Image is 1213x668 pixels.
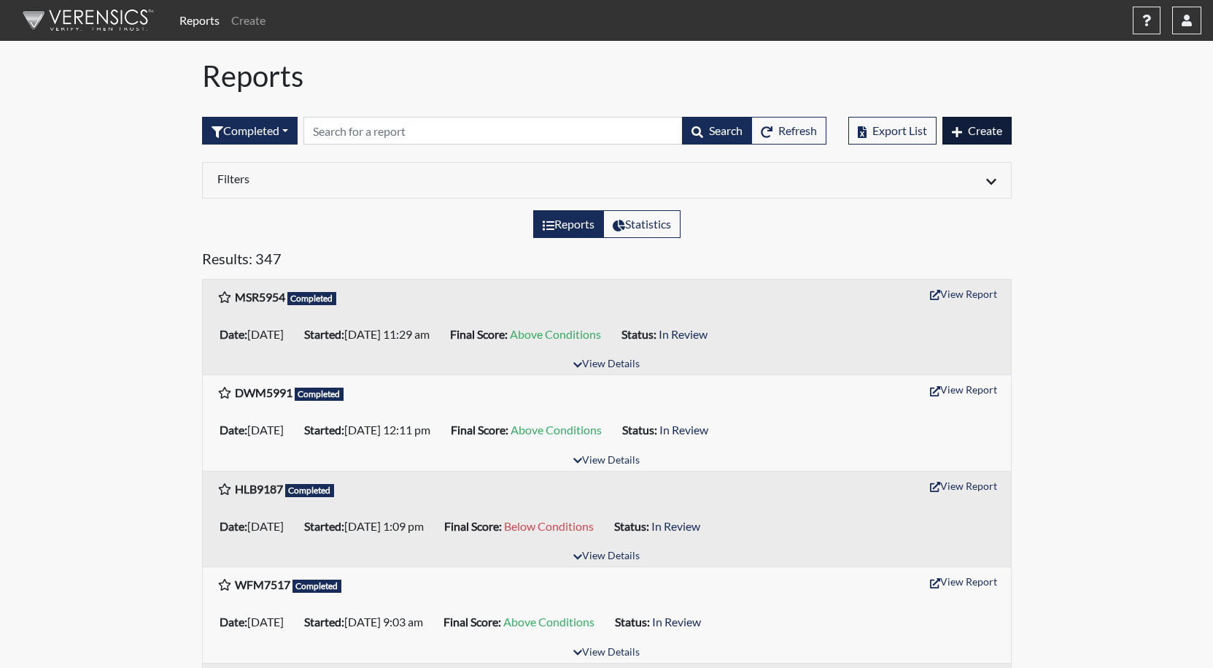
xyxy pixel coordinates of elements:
b: Final Score: [444,519,502,533]
span: Below Conditions [504,519,594,533]
li: [DATE] [214,610,298,634]
span: In Review [651,519,700,533]
h6: Filters [217,172,596,185]
button: Export List [848,117,937,145]
li: [DATE] [214,418,298,442]
button: View Details [567,643,646,663]
button: View Details [567,547,646,567]
span: Create [968,123,1002,137]
label: View the list of reports [533,210,604,238]
span: Refresh [778,123,817,137]
span: In Review [659,423,708,437]
b: Started: [304,423,344,437]
b: Date: [220,423,247,437]
span: Completed [287,292,337,305]
b: Status: [615,615,650,629]
b: Status: [622,423,657,437]
button: View Report [923,378,1004,401]
span: In Review [652,615,701,629]
button: View Details [567,451,646,471]
b: Started: [304,519,344,533]
li: [DATE] 12:11 pm [298,418,445,442]
button: View Details [567,355,646,375]
button: Search [682,117,752,145]
b: WFM7517 [235,577,290,591]
span: Completed [292,580,342,593]
b: Status: [614,519,649,533]
b: Started: [304,615,344,629]
h1: Reports [202,58,1012,93]
b: Date: [220,327,247,341]
b: DWM5991 [235,385,292,399]
span: Search [709,123,743,137]
li: [DATE] 9:03 am [298,610,438,634]
button: Refresh [751,117,826,145]
h5: Results: 347 [202,250,1012,273]
b: HLB9187 [235,482,283,496]
b: Final Score: [450,327,508,341]
button: View Report [923,283,1004,305]
span: Completed [285,484,335,497]
b: Date: [220,519,247,533]
li: [DATE] 1:09 pm [298,515,438,538]
b: MSR5954 [235,290,285,304]
input: Search by Registration ID, Interview Number, or Investigation Name. [303,117,683,145]
b: Status: [621,327,656,341]
b: Started: [304,327,344,341]
button: Create [942,117,1012,145]
b: Final Score: [451,423,508,437]
span: In Review [659,327,708,341]
div: Click to expand/collapse filters [206,172,1007,189]
span: Above Conditions [511,423,602,437]
li: [DATE] 11:29 am [298,323,444,346]
b: Final Score: [443,615,501,629]
button: View Report [923,570,1004,593]
b: Date: [220,615,247,629]
span: Above Conditions [503,615,594,629]
span: Completed [295,388,344,401]
div: Filter by interview status [202,117,298,145]
li: [DATE] [214,323,298,346]
li: [DATE] [214,515,298,538]
button: View Report [923,475,1004,497]
button: Completed [202,117,298,145]
a: Create [225,6,271,35]
a: Reports [174,6,225,35]
span: Export List [872,123,927,137]
label: View statistics about completed interviews [603,210,681,238]
span: Above Conditions [510,327,601,341]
